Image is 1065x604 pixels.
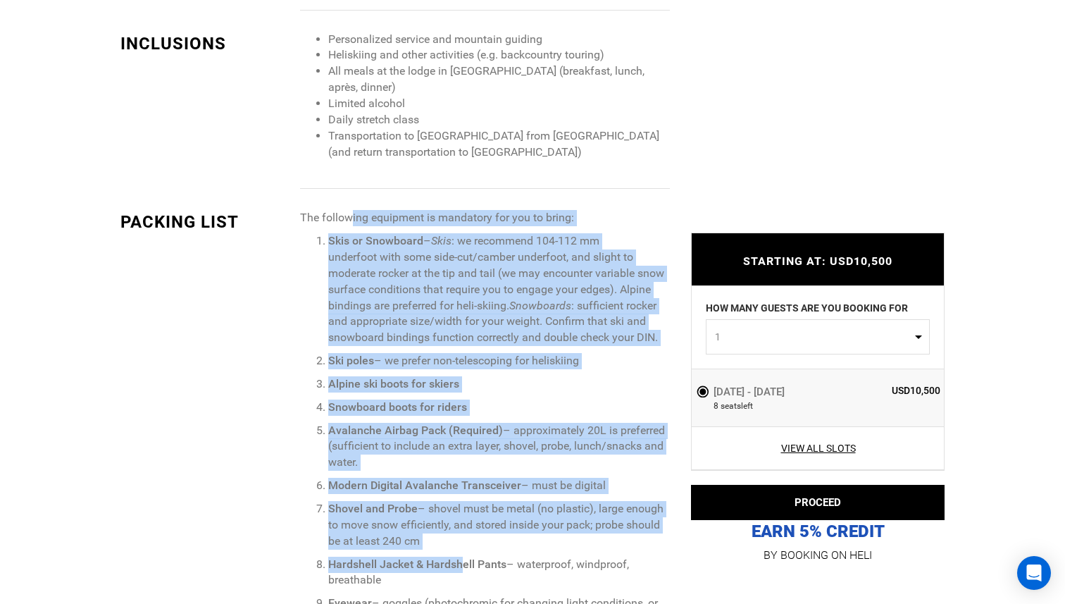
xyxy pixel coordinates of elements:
[328,112,670,128] li: Daily stretch class
[328,47,670,63] li: Heliskiing and other activities (e.g. backcountry touring)
[328,502,418,515] strong: Shovel and Probe
[431,234,451,247] em: Skis
[328,354,374,367] strong: Ski poles
[328,424,503,437] strong: Avalanche Airbag Pack (Required)
[120,32,289,56] div: INCLUSIONS
[721,400,753,412] span: seat left
[838,383,940,397] span: USD10,500
[328,233,670,346] p: – : we recommend 104-112 mm underfoot with some side-cut/camber underfoot, and slight to moderate...
[328,63,670,96] li: All meals at the lodge in [GEOGRAPHIC_DATA] (breakfast, lunch, après, dinner)
[328,96,670,112] li: Limited alcohol
[691,485,945,520] button: PROCEED
[328,423,670,472] p: – approximately 20L is preferred (sufficient to include an extra layer, shovel, probe, lunch/snac...
[328,479,521,492] strong: Modern Digital Avalanche Transceiver
[328,400,467,414] strong: Snowboard boots for riders
[328,128,670,161] li: Transportation to [GEOGRAPHIC_DATA] from [GEOGRAPHIC_DATA] (and return transportation to [GEOGRAP...
[300,210,670,226] p: The following equipment is mandatory for you to bring:
[328,557,670,589] p: – waterproof, windproof, breathable
[714,400,718,412] span: 8
[509,299,571,312] em: Snowboards
[120,210,289,234] div: PACKING LIST
[706,319,930,355] button: 1
[696,383,788,400] label: [DATE] - [DATE]
[706,301,908,319] label: HOW MANY GUESTS ARE YOU BOOKING FOR
[328,478,670,494] p: – must be digital
[696,441,940,455] a: View All Slots
[328,234,423,247] strong: Skis or Snowboard
[715,330,911,344] span: 1
[328,32,670,48] li: Personalized service and mountain guiding
[328,353,670,369] p: – we prefer non-telescoping for heliskiing
[743,254,892,268] span: STARTING AT: USD10,500
[328,501,670,550] p: – shovel must be metal (no plastic), large enough to move snow efficiently, and stored inside you...
[328,557,506,571] strong: Hardshell Jacket & Hardshell Pants
[328,377,459,390] strong: Alpine ski boots for skiers
[737,400,741,412] span: s
[691,546,945,565] p: BY BOOKING ON HELI
[1017,556,1051,590] div: Open Intercom Messenger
